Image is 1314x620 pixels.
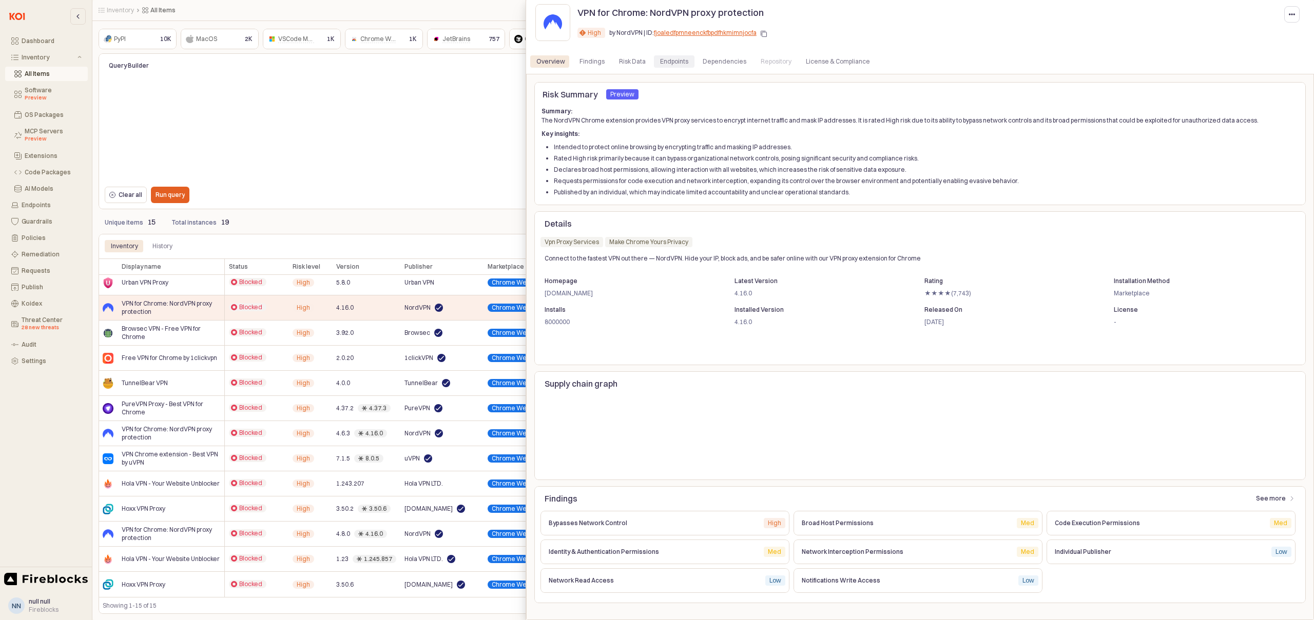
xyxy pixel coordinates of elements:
p: Installation Method [1114,276,1278,286]
div: Make Chrome Yours Privacy [609,237,688,247]
p: [DATE] [924,317,1088,327]
strong: Key insights: [542,130,579,137]
p: License [1114,305,1278,314]
p: Network Interception Permissions [802,547,1009,556]
div: Endpoints [654,55,694,68]
div: Endpoints [660,55,688,68]
div: Med [1021,547,1034,557]
p: ★★★★(7,743) [924,289,1088,298]
p: Installed Version [735,305,898,314]
p: VPN for Chrome: NordVPN proxy protection [577,6,764,19]
p: Connect to the fastest VPN out there — NordVPN. Hide your IP, block ads, and be safer online with... [545,254,1232,263]
li: Intended to protect online browsing by encrypting traffic and masking IP addresses. [554,143,1299,152]
div: Risk Data [613,55,652,68]
div: Risk Data [619,55,646,68]
p: Code Execution Permissions [1055,518,1262,528]
div: Vpn Proxy Services [545,237,599,247]
div: Preview [610,89,634,99]
p: Individual Publisher [1055,547,1263,556]
p: See more [1256,494,1286,503]
p: Risk Summary [543,88,598,101]
div: Dependencies [703,55,746,68]
p: Bypasses Network Control [549,518,756,528]
div: High [588,28,601,38]
li: Declares broad host permissions, allowing interaction with all websites, which increases the risk... [554,165,1299,174]
div: High [768,518,781,528]
div: Dependencies [697,55,752,68]
div: Med [1021,518,1034,528]
div: Overview [536,55,565,68]
div: Low [1276,547,1287,557]
div: Findings [579,55,605,68]
p: Released On [924,305,1088,314]
div: Low [1022,575,1034,586]
p: 4.16.0 [735,317,898,327]
p: Marketplace [1114,289,1278,298]
p: [DOMAIN_NAME] [545,289,708,298]
p: - [1114,317,1278,327]
p: Rating [924,276,1088,286]
div: License & Compliance [806,55,870,68]
p: Identity & Authentication Permissions [549,547,756,556]
div: Med [768,547,781,557]
p: Details [545,217,1296,230]
li: Published by an individual, which may indicate limited accountability and unclear operational sta... [554,188,1299,197]
p: Broad Host Permissions [802,518,1009,528]
iframe: SupplyChainGraph [545,398,1296,472]
button: See more [1251,490,1300,507]
p: Supply chain graph [545,377,1296,390]
p: Homepage [545,276,708,286]
p: 4.16.0 [735,289,898,298]
p: 8000000 [545,317,708,327]
p: Installs [545,305,708,314]
p: Network Read Access [549,576,757,585]
div: Repository [761,55,791,68]
li: Rated High risk primarily because it can bypass organizational network controls, posing significa... [554,154,1299,163]
a: fjoaledfpmneenckfbpdfhkmimnjocfa [654,29,757,36]
div: Findings [573,55,611,68]
strong: Summary: [542,107,572,115]
div: Med [1274,518,1287,528]
div: Overview [530,55,571,68]
div: License & Compliance [800,55,876,68]
p: by NordVPN | ID: [609,28,757,37]
p: The NordVPN Chrome extension provides VPN proxy services to encrypt internet traffic and mask IP ... [542,107,1299,125]
p: Latest Version [735,276,898,286]
div: Repository [755,55,798,68]
p: Notifications Write Access [802,576,1010,585]
div: Low [769,575,781,586]
p: Findings [545,492,1169,505]
li: Requests permissions for code execution and network interception, expanding its control over the ... [554,176,1299,186]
